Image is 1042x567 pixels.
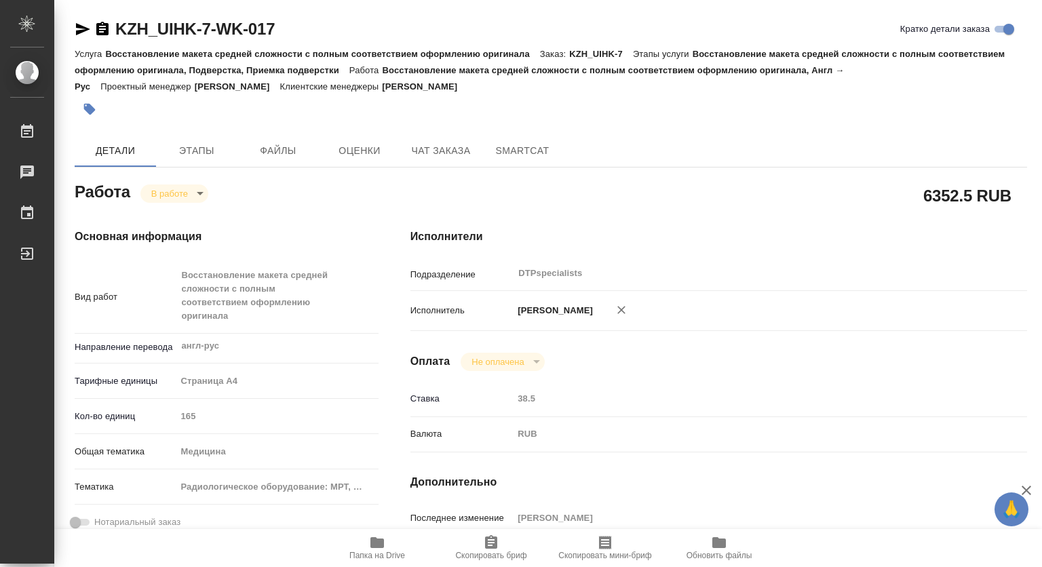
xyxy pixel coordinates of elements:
[923,184,1011,207] h2: 6352.5 RUB
[147,188,192,199] button: В работе
[558,551,651,560] span: Скопировать мини-бриф
[349,551,405,560] span: Папка на Drive
[75,229,356,245] h4: Основная информация
[410,392,514,406] p: Ставка
[176,370,379,393] div: Страница А4
[513,389,976,408] input: Пустое поле
[349,65,383,75] p: Работа
[140,184,208,203] div: В работе
[83,142,148,159] span: Детали
[569,49,633,59] p: KZH_UIHK-7
[94,21,111,37] button: Скопировать ссылку
[410,304,514,317] p: Исполнитель
[410,229,1027,245] h4: Исполнители
[75,178,130,203] h2: Работа
[540,49,569,59] p: Заказ:
[490,142,555,159] span: SmartCat
[513,304,593,317] p: [PERSON_NAME]
[75,445,176,458] p: Общая тематика
[75,49,105,59] p: Услуга
[410,353,450,370] h4: Оплата
[176,475,379,498] div: Радиологическое оборудование: МРТ, КТ, УЗИ, рентгенография
[1000,495,1023,524] span: 🙏
[633,49,693,59] p: Этапы услуги
[75,21,91,37] button: Скопировать ссылку для ЯМессенджера
[75,374,176,388] p: Тарифные единицы
[75,340,176,354] p: Направление перевода
[327,142,392,159] span: Оценки
[176,440,379,463] div: Медицина
[75,410,176,423] p: Кол-во единиц
[75,94,104,124] button: Добавить тэг
[115,20,275,38] a: KZH_UIHK-7-WK-017
[280,81,383,92] p: Клиентские менеджеры
[75,480,176,494] p: Тематика
[455,551,526,560] span: Скопировать бриф
[687,551,752,560] span: Обновить файлы
[246,142,311,159] span: Файлы
[900,22,990,36] span: Кратко детали заказа
[105,49,539,59] p: Восстановление макета средней сложности с полным соответствием оформлению оригинала
[176,406,379,426] input: Пустое поле
[410,427,514,441] p: Валюта
[320,529,434,567] button: Папка на Drive
[513,423,976,446] div: RUB
[434,529,548,567] button: Скопировать бриф
[467,356,528,368] button: Не оплачена
[662,529,776,567] button: Обновить файлы
[382,81,467,92] p: [PERSON_NAME]
[410,268,514,281] p: Подразделение
[606,295,636,325] button: Удалить исполнителя
[410,511,514,525] p: Последнее изменение
[195,81,280,92] p: [PERSON_NAME]
[461,353,544,371] div: В работе
[410,474,1027,490] h4: Дополнительно
[94,515,180,529] span: Нотариальный заказ
[164,142,229,159] span: Этапы
[548,529,662,567] button: Скопировать мини-бриф
[408,142,474,159] span: Чат заказа
[75,65,844,92] p: Восстановление макета средней сложности с полным соответствием оформлению оригинала, Англ → Рус
[513,508,976,528] input: Пустое поле
[100,81,194,92] p: Проектный менеджер
[75,290,176,304] p: Вид работ
[995,492,1028,526] button: 🙏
